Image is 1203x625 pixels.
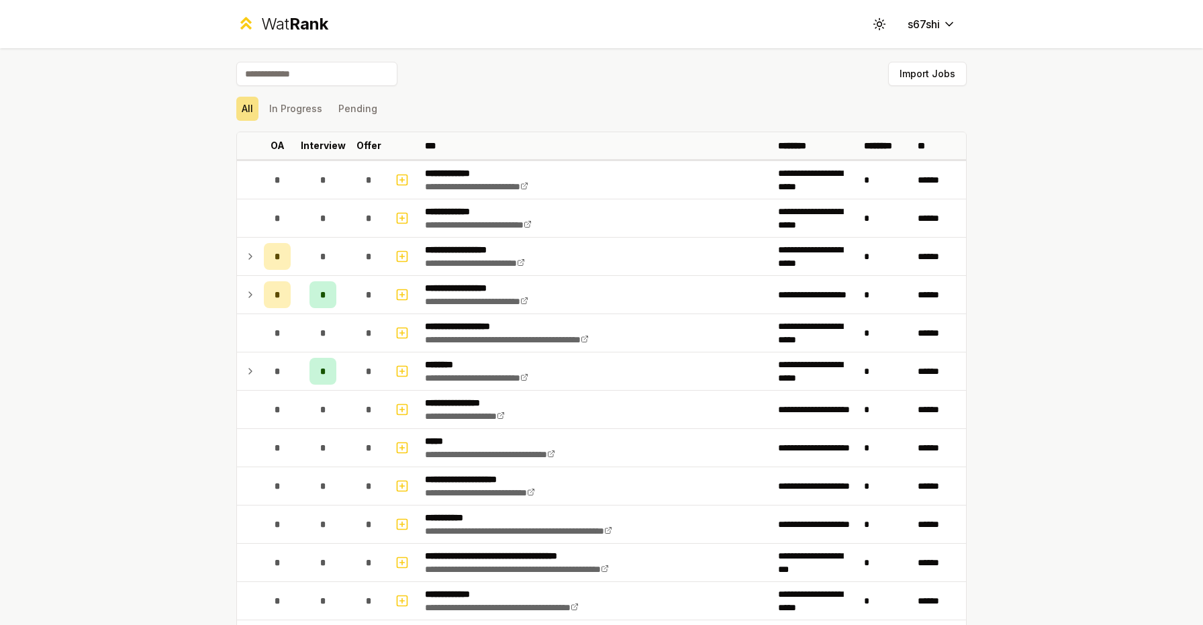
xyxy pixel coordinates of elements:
[236,97,258,121] button: All
[908,16,940,32] span: s67shi
[888,62,967,86] button: Import Jobs
[301,139,346,152] p: Interview
[271,139,285,152] p: OA
[897,12,967,36] button: s67shi
[261,13,328,35] div: Wat
[264,97,328,121] button: In Progress
[236,13,328,35] a: WatRank
[333,97,383,121] button: Pending
[356,139,381,152] p: Offer
[289,14,328,34] span: Rank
